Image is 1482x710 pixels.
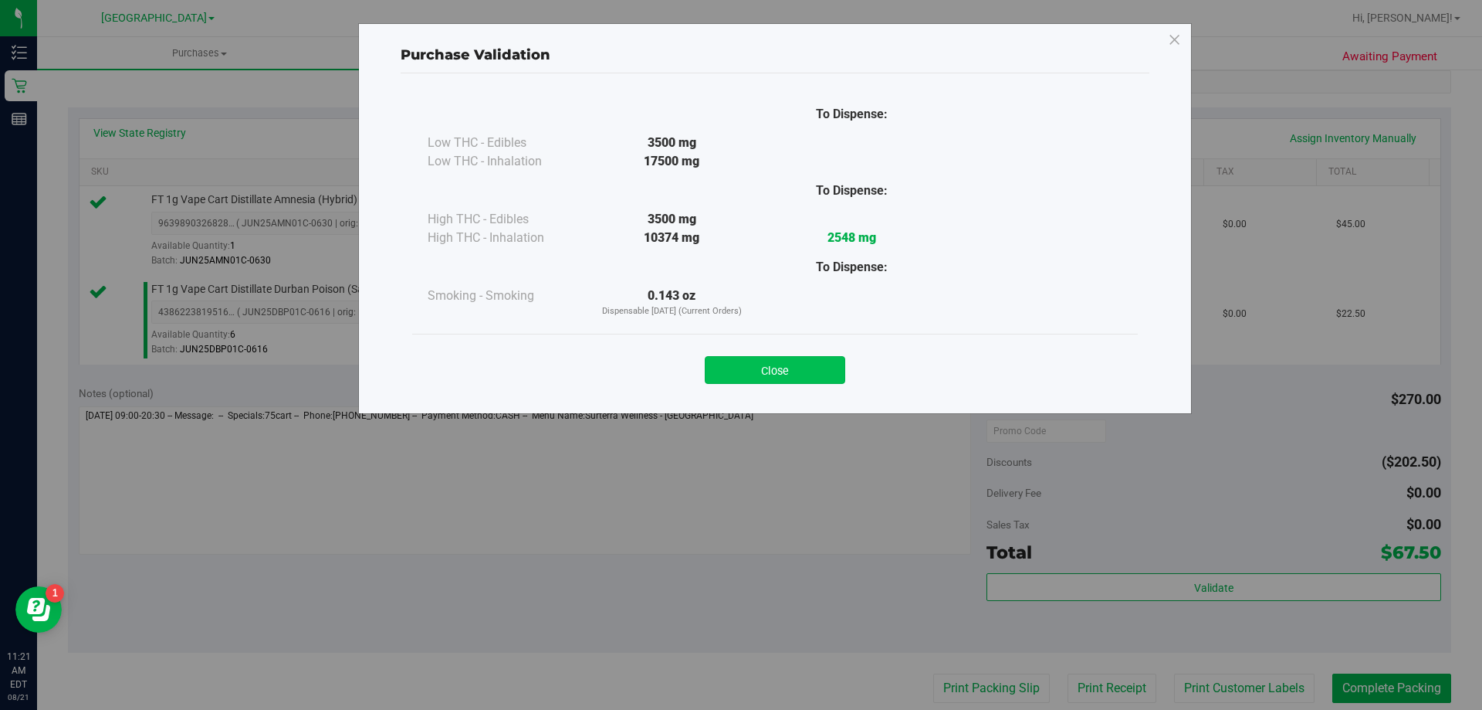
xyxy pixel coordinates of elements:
[428,210,582,229] div: High THC - Edibles
[582,134,762,152] div: 3500 mg
[428,287,582,305] div: Smoking - Smoking
[582,287,762,318] div: 0.143 oz
[762,105,942,124] div: To Dispense:
[582,305,762,318] p: Dispensable [DATE] (Current Orders)
[428,229,582,247] div: High THC - Inhalation
[582,229,762,247] div: 10374 mg
[428,152,582,171] div: Low THC - Inhalation
[762,182,942,200] div: To Dispense:
[428,134,582,152] div: Low THC - Edibles
[582,210,762,229] div: 3500 mg
[827,230,876,245] strong: 2548 mg
[705,356,845,384] button: Close
[46,584,64,603] iframe: Resource center unread badge
[15,586,62,633] iframe: Resource center
[401,46,550,63] span: Purchase Validation
[762,258,942,277] div: To Dispense:
[582,152,762,171] div: 17500 mg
